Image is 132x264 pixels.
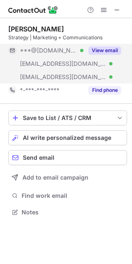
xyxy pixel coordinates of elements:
[88,86,121,94] button: Reveal Button
[8,130,127,145] button: AI write personalized message
[22,174,88,181] span: Add to email campaign
[8,34,127,41] div: Strategy | Marketing + Communications
[8,170,127,185] button: Add to email campaign
[23,134,111,141] span: AI write personalized message
[88,46,121,55] button: Reveal Button
[22,209,124,216] span: Notes
[8,110,127,125] button: save-profile-one-click
[20,73,106,81] span: [EMAIL_ADDRESS][DOMAIN_NAME]
[23,154,54,161] span: Send email
[20,47,77,54] span: ***@[DOMAIN_NAME]
[22,192,124,199] span: Find work email
[8,5,58,15] img: ContactOut v5.3.10
[8,206,127,218] button: Notes
[8,25,64,33] div: [PERSON_NAME]
[23,115,112,121] div: Save to List / ATS / CRM
[8,150,127,165] button: Send email
[20,60,106,67] span: [EMAIL_ADDRESS][DOMAIN_NAME]
[8,190,127,202] button: Find work email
